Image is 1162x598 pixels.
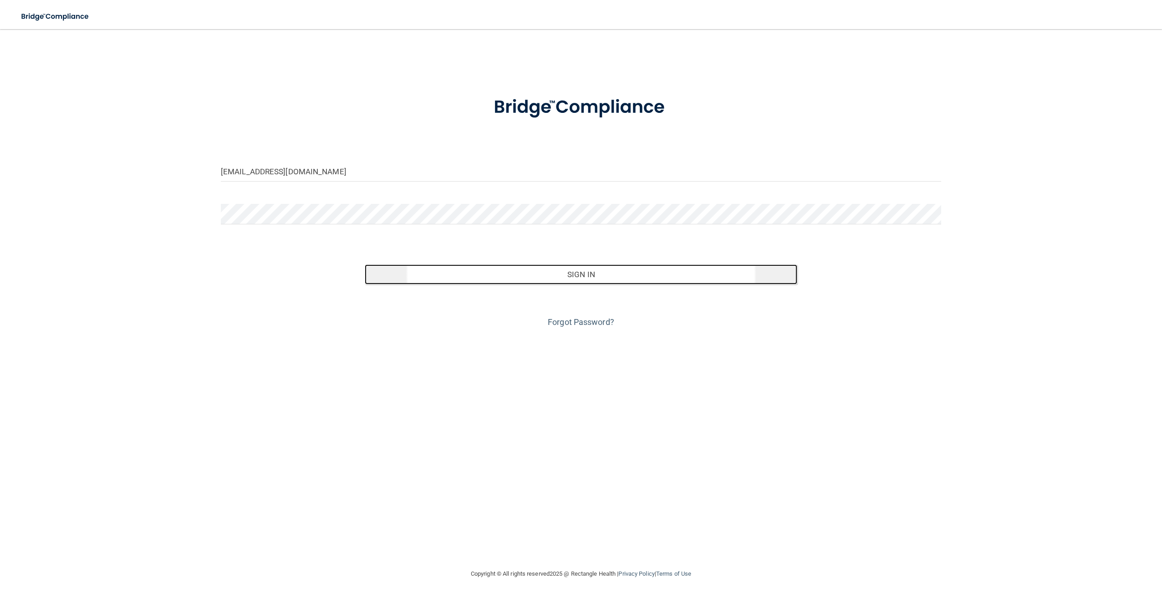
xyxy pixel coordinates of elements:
[14,7,97,26] img: bridge_compliance_login_screen.278c3ca4.svg
[656,570,691,577] a: Terms of Use
[548,317,614,327] a: Forgot Password?
[618,570,654,577] a: Privacy Policy
[415,559,747,588] div: Copyright © All rights reserved 2025 @ Rectangle Health | |
[221,161,941,182] input: Email
[365,264,797,284] button: Sign In
[475,84,687,131] img: bridge_compliance_login_screen.278c3ca4.svg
